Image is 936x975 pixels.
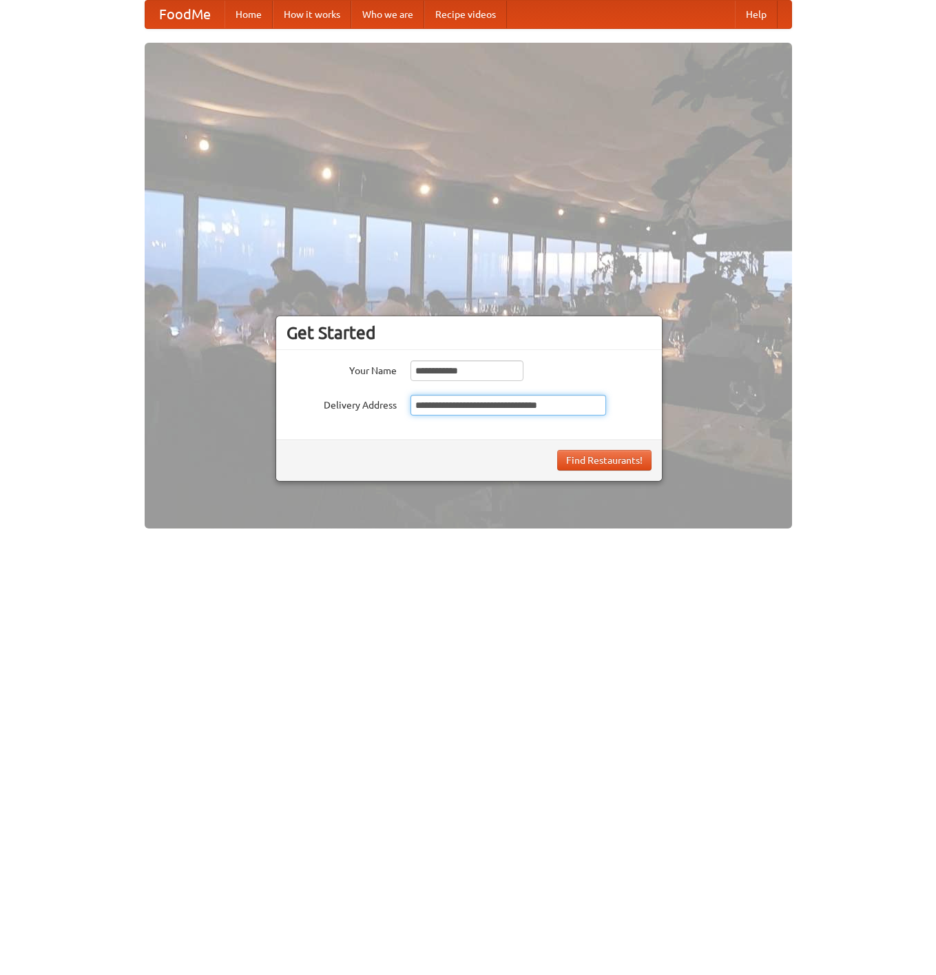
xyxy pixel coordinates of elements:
a: Recipe videos [424,1,507,28]
h3: Get Started [287,322,652,343]
a: Who we are [351,1,424,28]
a: Help [735,1,778,28]
button: Find Restaurants! [557,450,652,471]
a: How it works [273,1,351,28]
a: FoodMe [145,1,225,28]
a: Home [225,1,273,28]
label: Delivery Address [287,395,397,412]
label: Your Name [287,360,397,378]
